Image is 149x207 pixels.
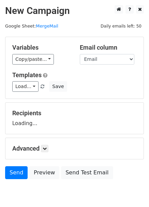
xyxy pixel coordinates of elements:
[12,44,70,51] h5: Variables
[12,71,42,79] a: Templates
[36,23,58,29] a: MergeMail
[61,166,113,179] a: Send Test Email
[98,22,144,30] span: Daily emails left: 50
[49,81,67,92] button: Save
[12,54,54,65] a: Copy/paste...
[5,23,58,29] small: Google Sheet:
[80,44,137,51] h5: Email column
[5,5,144,17] h2: New Campaign
[12,109,137,117] h5: Recipients
[12,109,137,127] div: Loading...
[98,23,144,29] a: Daily emails left: 50
[29,166,59,179] a: Preview
[12,81,39,92] a: Load...
[12,145,137,152] h5: Advanced
[5,166,28,179] a: Send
